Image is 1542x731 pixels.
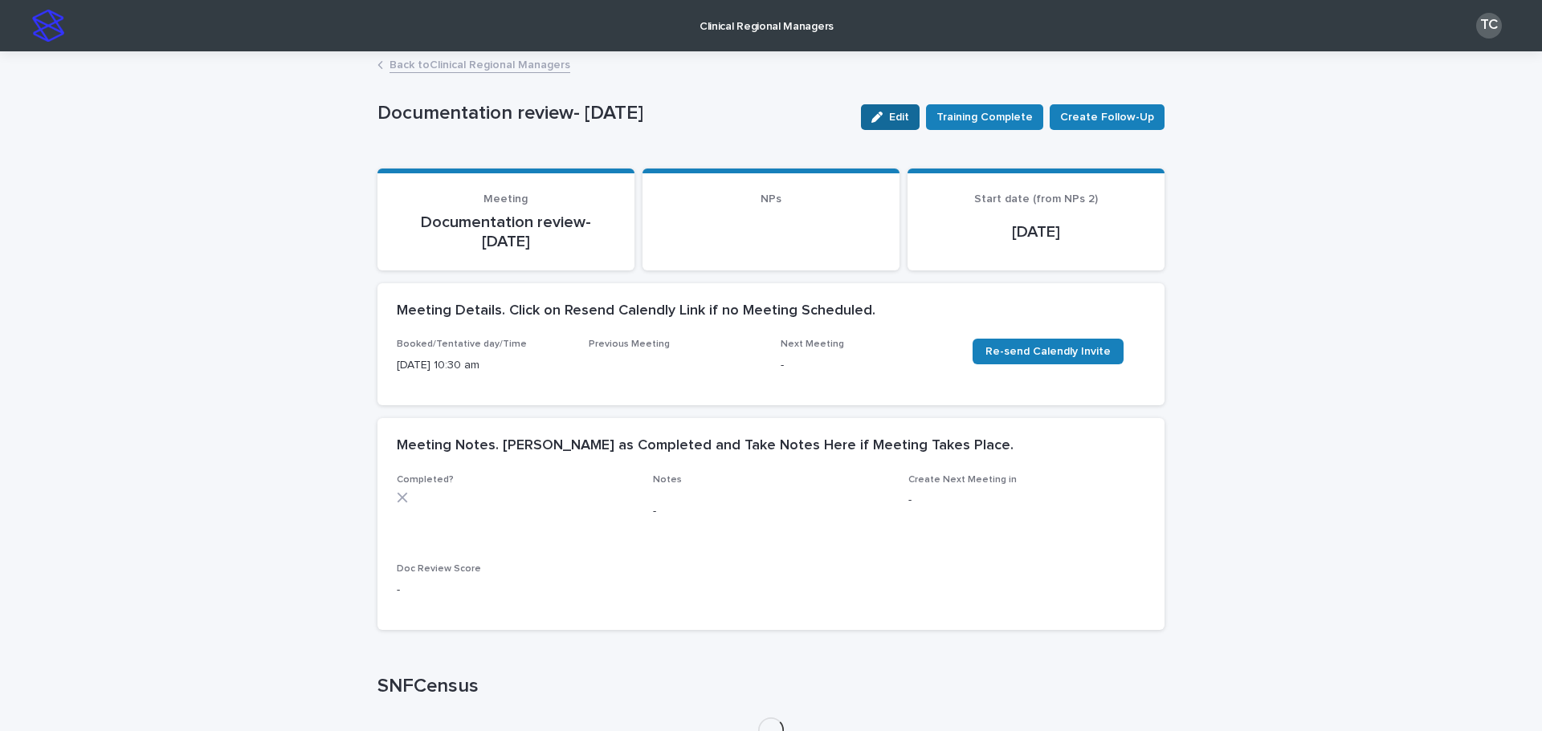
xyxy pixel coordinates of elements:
[926,104,1043,130] button: Training Complete
[397,475,454,485] span: Completed?
[861,104,920,130] button: Edit
[927,222,1145,242] p: [DATE]
[973,339,1124,364] a: Re-send Calendly Invite
[397,339,527,349] span: Booked/Tentative day/Time
[1050,104,1165,130] button: Create Follow-Up
[1060,109,1154,125] span: Create Follow-Up
[653,503,890,520] p: -
[377,102,848,125] p: Documentation review- [DATE]
[974,193,1098,205] span: Start date (from NPs 2)
[589,339,670,349] span: Previous Meeting
[397,357,569,374] p: [DATE] 10:30 am
[397,582,634,599] p: -
[761,193,781,205] span: NPs
[908,492,1145,509] p: -
[908,475,1017,485] span: Create Next Meeting in
[397,564,481,574] span: Doc Review Score
[889,112,909,123] span: Edit
[32,10,64,42] img: stacker-logo-s-only.png
[781,339,844,349] span: Next Meeting
[985,346,1111,357] span: Re-send Calendly Invite
[1476,13,1502,39] div: TC
[653,475,682,485] span: Notes
[390,55,570,73] a: Back toClinical Regional Managers
[397,213,615,251] p: Documentation review- [DATE]
[377,675,1165,698] h1: SNFCensus
[781,357,953,374] p: -
[397,437,1014,455] h2: Meeting Notes. [PERSON_NAME] as Completed and Take Notes Here if Meeting Takes Place.
[397,303,875,320] h2: Meeting Details. Click on Resend Calendly Link if no Meeting Scheduled.
[483,193,528,205] span: Meeting
[936,109,1033,125] span: Training Complete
